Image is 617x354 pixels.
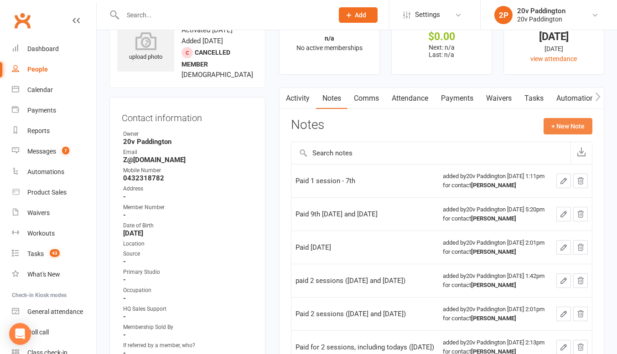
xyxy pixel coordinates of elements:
strong: - [123,257,253,266]
strong: [PERSON_NAME] [471,282,516,288]
div: paid 2 sessions ([DATE] and [DATE]) [296,276,435,285]
div: Location [123,240,253,248]
div: What's New [27,271,60,278]
button: Add [339,7,378,23]
h3: Contact information [122,109,253,123]
a: Reports [12,121,96,141]
div: Messages [27,148,56,155]
a: Calendar [12,80,96,100]
a: Comms [347,88,385,109]
input: Search... [120,9,327,21]
div: upload photo [117,32,174,62]
div: 2P [494,6,513,24]
div: for contact [443,247,548,257]
span: Settings [415,5,440,25]
div: for contact [443,314,548,323]
button: + New Note [544,118,592,134]
a: Waivers [480,88,518,109]
h3: Notes [291,118,324,134]
div: Mobile Number [123,166,253,175]
div: Occupation [123,286,253,295]
strong: 20v Paddington [123,138,253,146]
div: People [27,66,48,73]
strong: [PERSON_NAME] [471,215,516,222]
div: General attendance [27,308,83,315]
div: added by 20v Paddington [DATE] 1:11pm [443,172,548,190]
strong: 0432318782 [123,174,253,182]
div: for contact [443,181,548,190]
span: Cancelled member [181,49,230,68]
div: Owner [123,130,253,139]
a: Product Sales [12,182,96,203]
div: Email [123,148,253,157]
div: Member Number [123,203,253,212]
a: view attendance [530,55,577,62]
time: Added [DATE] [181,37,223,45]
div: added by 20v Paddington [DATE] 1:42pm [443,272,548,290]
a: Clubworx [11,9,34,32]
div: Paid [DATE] [296,243,435,252]
a: Dashboard [12,39,96,59]
strong: [PERSON_NAME] [471,315,516,322]
div: Paid for 2 sessions, including todays ([DATE]) [296,343,435,352]
div: Roll call [27,328,49,336]
div: If referred by a member, who? [123,341,253,350]
div: Membership Sold By [123,323,253,332]
a: Automations [550,88,604,109]
div: Workouts [27,230,55,237]
a: People [12,59,96,80]
div: Paid 1 session - 7th [296,176,435,185]
div: added by 20v Paddington [DATE] 2:01pm [443,305,548,323]
strong: [PERSON_NAME] [471,182,516,189]
span: No active memberships [296,44,363,51]
a: Automations [12,162,96,182]
a: Tasks [518,88,550,109]
div: Tasks [27,250,44,257]
strong: Z@[DOMAIN_NAME] [123,156,253,164]
strong: [PERSON_NAME] [471,248,516,255]
div: added by 20v Paddington [DATE] 5:20pm [443,205,548,223]
strong: - [123,193,253,201]
time: Activated [DATE] [181,26,233,34]
strong: - [123,313,253,321]
div: Date of Birth [123,221,253,230]
a: Tasks 43 [12,244,96,264]
a: Attendance [385,88,435,109]
span: Add [355,11,366,19]
div: Dashboard [27,45,59,52]
div: 20v Paddington [517,15,565,23]
div: Address [123,185,253,193]
div: Waivers [27,209,50,216]
a: Notes [316,88,347,109]
strong: - [123,211,253,219]
div: 20v Paddington [517,7,565,15]
a: What's New [12,264,96,285]
strong: [DATE] [123,229,253,237]
span: 7 [62,147,69,154]
input: Search notes [291,142,570,164]
div: Paid 9th [DATE] and [DATE] [296,210,435,219]
div: Primary Studio [123,268,253,277]
div: Automations [27,168,64,175]
div: for contact [443,281,548,290]
p: Next: n/a Last: n/a [400,44,483,58]
div: Product Sales [27,189,67,196]
div: added by 20v Paddington [DATE] 2:01pm [443,238,548,257]
div: Open Intercom Messenger [9,323,31,345]
a: Payments [435,88,480,109]
div: Paid 2 sessions ([DATE] and [DATE]) [296,309,435,318]
strong: - [123,331,253,339]
a: Workouts [12,223,96,244]
a: Activity [280,88,316,109]
strong: n/a [325,35,334,42]
a: Payments [12,100,96,121]
div: $0.00 [400,32,483,41]
strong: - [123,294,253,303]
a: General attendance kiosk mode [12,302,96,322]
div: for contact [443,214,548,223]
div: Calendar [27,86,53,93]
div: [DATE] [512,32,596,41]
a: Messages 7 [12,141,96,162]
a: Roll call [12,322,96,343]
div: HQ Sales Support [123,305,253,313]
